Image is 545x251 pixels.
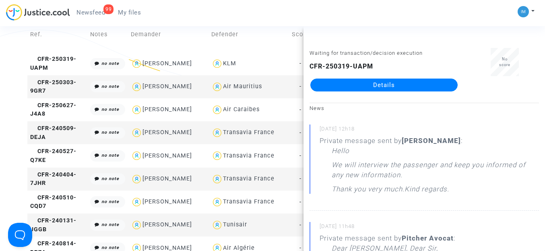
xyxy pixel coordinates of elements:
[101,107,119,112] i: no note
[142,83,192,90] div: [PERSON_NAME]
[332,160,539,184] p: We will interview the passenger and keep you informed of any new information.
[30,148,76,164] span: CFR-240527-Q7KE
[332,146,349,160] p: Hello
[310,105,324,111] small: News
[209,17,289,52] td: Defender
[101,84,119,89] i: no note
[131,81,142,93] img: icon-user.svg
[299,175,301,182] span: -
[101,61,119,66] i: no note
[223,175,275,182] div: Transavia France
[6,4,70,21] img: jc-logo.svg
[142,221,192,228] div: [PERSON_NAME]
[101,199,119,204] i: no note
[27,17,87,52] td: Ref.
[101,130,119,135] i: no note
[223,106,260,113] div: Air Caraibes
[142,60,192,67] div: [PERSON_NAME]
[289,17,312,52] td: Score
[223,198,275,205] div: Transavia France
[402,137,461,145] b: [PERSON_NAME]
[30,79,76,95] span: CFR-250303-9GR7
[30,171,76,187] span: CFR-240404-7JHR
[70,6,111,19] a: 99Newsfeed
[405,184,449,198] p: Kind regards.
[30,217,76,233] span: CFR-240131-JGGB
[223,152,275,159] div: Transavia France
[310,79,458,91] a: Details
[101,245,119,250] i: no note
[101,222,119,227] i: no note
[142,198,192,205] div: [PERSON_NAME]
[142,175,192,182] div: [PERSON_NAME]
[299,106,301,113] span: -
[118,9,141,16] span: My files
[299,60,301,67] span: -
[320,136,539,198] div: Private message sent by :
[30,125,76,141] span: CFR-240509-DEJA
[103,4,114,14] div: 99
[30,102,76,118] span: CFR-250627-J4A8
[402,234,454,242] b: Pitcher Avocat
[320,125,539,136] small: [DATE] 12h18
[211,127,223,139] img: icon-user.svg
[128,17,209,52] td: Demander
[299,152,301,159] span: -
[76,9,105,16] span: Newsfeed
[299,222,301,228] span: -
[211,196,223,208] img: icon-user.svg
[131,127,142,139] img: icon-user.svg
[299,129,301,136] span: -
[142,106,192,113] div: [PERSON_NAME]
[30,194,76,210] span: CFR-240510-CQD7
[211,58,223,70] img: icon-user.svg
[142,152,192,159] div: [PERSON_NAME]
[87,17,128,52] td: Notes
[499,57,510,67] span: No score
[111,6,147,19] a: My files
[518,6,529,17] img: a105443982b9e25553e3eed4c9f672e7
[30,56,76,71] span: CFR-250319-UAPM
[310,62,373,70] b: CFR-250319-UAPM
[101,153,119,158] i: no note
[320,223,539,233] small: [DATE] 11h48
[211,150,223,162] img: icon-user.svg
[211,104,223,116] img: icon-user.svg
[131,150,142,162] img: icon-user.svg
[223,83,262,90] div: Air Mauritius
[211,173,223,185] img: icon-user.svg
[101,176,119,181] i: no note
[299,199,301,205] span: -
[8,223,32,247] iframe: Help Scout Beacon - Open
[131,104,142,116] img: icon-user.svg
[211,81,223,93] img: icon-user.svg
[332,184,405,198] p: Thank you very much.
[131,58,142,70] img: icon-user.svg
[142,129,192,136] div: [PERSON_NAME]
[223,129,275,136] div: Transavia France
[131,173,142,185] img: icon-user.svg
[223,221,247,228] div: Tunisair
[310,50,423,56] small: Waiting for transaction/decision execution
[299,83,301,90] span: -
[211,219,223,231] img: icon-user.svg
[131,219,142,231] img: icon-user.svg
[223,60,236,67] div: KLM
[131,196,142,208] img: icon-user.svg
